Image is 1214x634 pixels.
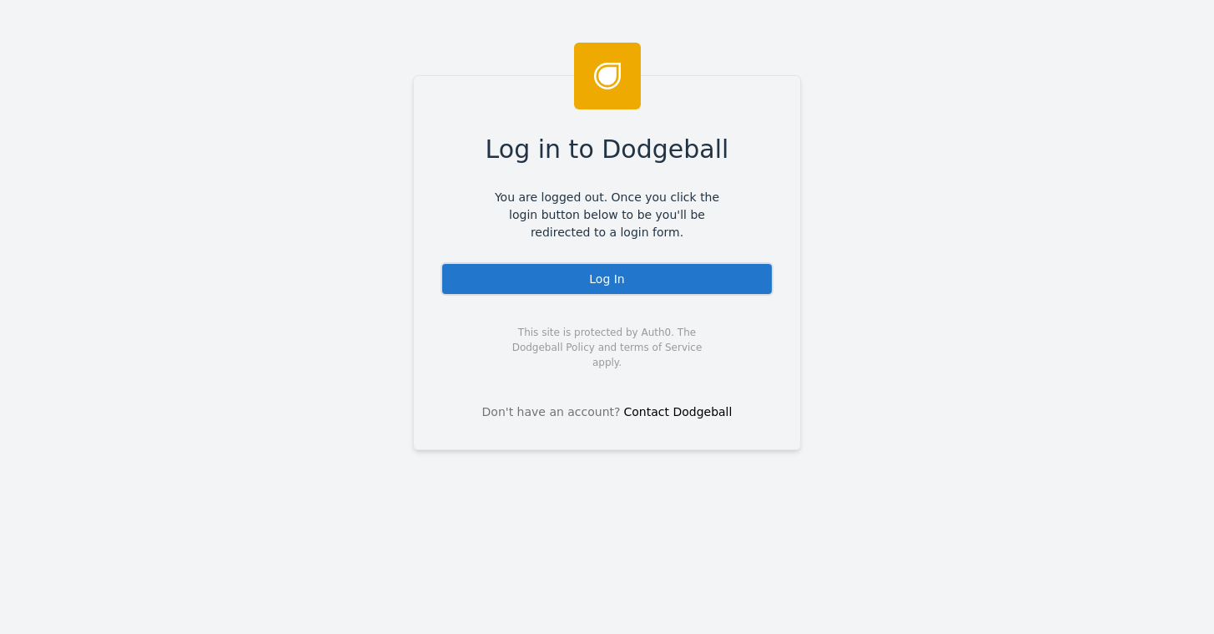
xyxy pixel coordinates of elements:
[486,130,729,168] span: Log in to Dodgeball
[624,405,733,418] a: Contact Dodgeball
[482,403,621,421] span: Don't have an account?
[497,325,717,370] span: This site is protected by Auth0. The Dodgeball Policy and terms of Service apply.
[482,189,732,241] span: You are logged out. Once you click the login button below to be you'll be redirected to a login f...
[441,262,773,296] div: Log In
